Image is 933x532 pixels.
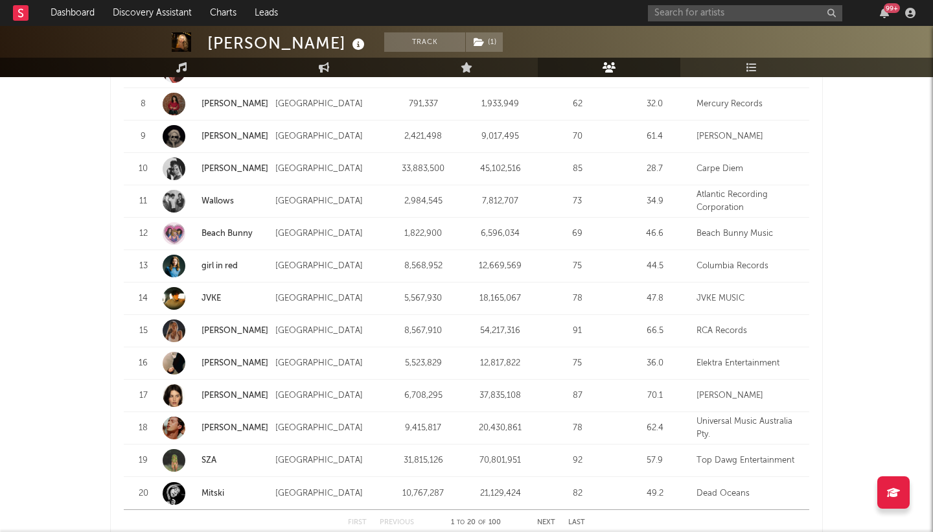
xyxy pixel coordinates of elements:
a: Mitski [202,489,224,498]
div: 10,767,287 [388,487,459,500]
a: [PERSON_NAME] [163,384,269,407]
a: [PERSON_NAME] [163,417,269,439]
div: Atlantic Recording Corporation [697,189,803,214]
div: [GEOGRAPHIC_DATA] [275,357,382,370]
a: [PERSON_NAME] [163,125,269,148]
div: 2,421,498 [388,130,459,143]
div: 62.4 [619,422,690,435]
a: [PERSON_NAME] [202,327,268,335]
div: 75 [542,357,613,370]
div: 49.2 [619,487,690,500]
div: 19 [130,454,156,467]
div: [PERSON_NAME] [697,130,803,143]
a: Beach Bunny [202,229,253,238]
div: [GEOGRAPHIC_DATA] [275,195,382,208]
div: 7,812,707 [465,195,536,208]
div: 44.5 [619,260,690,273]
span: to [457,520,465,526]
div: 78 [542,292,613,305]
div: 18 [130,422,156,435]
div: 5,567,930 [388,292,459,305]
div: JVKE MUSIC [697,292,803,305]
div: 70 [542,130,613,143]
button: Next [537,519,555,526]
div: Top Dawg Entertainment [697,454,803,467]
button: Last [568,519,585,526]
a: [PERSON_NAME] [202,424,268,432]
div: 20 [130,487,156,500]
div: 85 [542,163,613,176]
div: 70,801,951 [465,454,536,467]
a: SZA [163,449,269,472]
div: Beach Bunny Music [697,227,803,240]
div: Columbia Records [697,260,803,273]
div: 99 + [884,3,900,13]
a: Wallows [202,197,234,205]
div: 2,984,545 [388,195,459,208]
a: [PERSON_NAME] [163,157,269,180]
button: 99+ [880,8,889,18]
div: 12 [130,227,156,240]
div: 1,933,949 [465,98,536,111]
div: 61.4 [619,130,690,143]
button: (1) [466,32,503,52]
div: 37,835,108 [465,389,536,402]
div: RCA Records [697,325,803,338]
a: [PERSON_NAME] [202,359,268,367]
span: of [478,520,486,526]
div: 73 [542,195,613,208]
div: 17 [130,389,156,402]
div: [PERSON_NAME] [697,389,803,402]
div: 18,165,067 [465,292,536,305]
a: JVKE [163,287,269,310]
a: girl in red [163,255,269,277]
div: 8,568,952 [388,260,459,273]
div: Mercury Records [697,98,803,111]
div: 8,567,910 [388,325,459,338]
div: 8 [130,98,156,111]
div: 9,415,817 [388,422,459,435]
a: Beach Bunny [163,222,269,245]
div: [GEOGRAPHIC_DATA] [275,487,382,500]
div: [GEOGRAPHIC_DATA] [275,130,382,143]
div: 62 [542,98,613,111]
div: Elektra Entertainment [697,357,803,370]
div: 10 [130,163,156,176]
div: 20,430,861 [465,422,536,435]
div: 13 [130,260,156,273]
div: 6,596,034 [465,227,536,240]
div: [PERSON_NAME] [207,32,368,54]
div: 87 [542,389,613,402]
a: [PERSON_NAME] [202,165,268,173]
div: Carpe Diem [697,163,803,176]
div: 34.9 [619,195,690,208]
a: [PERSON_NAME] [163,93,269,115]
div: 57.9 [619,454,690,467]
div: Dead Oceans [697,487,803,500]
button: Track [384,32,465,52]
a: SZA [202,456,216,465]
div: 92 [542,454,613,467]
div: 82 [542,487,613,500]
div: [GEOGRAPHIC_DATA] [275,163,382,176]
div: 1 20 100 [440,515,511,531]
a: Wallows [163,190,269,213]
div: 6,708,295 [388,389,459,402]
div: 69 [542,227,613,240]
a: [PERSON_NAME] [202,391,268,400]
div: [GEOGRAPHIC_DATA] [275,325,382,338]
div: 75 [542,260,613,273]
div: 1,822,900 [388,227,459,240]
div: 16 [130,357,156,370]
a: [PERSON_NAME] [163,352,269,375]
span: ( 1 ) [465,32,503,52]
a: [PERSON_NAME] [163,319,269,342]
div: [GEOGRAPHIC_DATA] [275,292,382,305]
div: 15 [130,325,156,338]
div: 45,102,516 [465,163,536,176]
div: 14 [130,292,156,305]
div: 12,669,569 [465,260,536,273]
div: [GEOGRAPHIC_DATA] [275,389,382,402]
a: JVKE [202,294,221,303]
div: 78 [542,422,613,435]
